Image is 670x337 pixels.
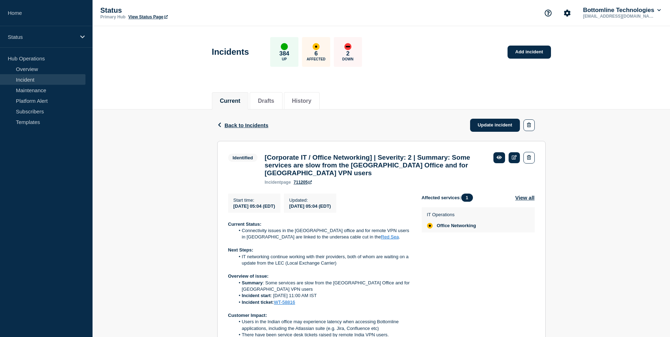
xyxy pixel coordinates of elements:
p: Status [8,34,76,40]
p: Affected [307,57,325,61]
a: WT-58816 [274,300,295,305]
li: : Some services are slow from the [GEOGRAPHIC_DATA] Office and for [GEOGRAPHIC_DATA] VPN users [235,280,410,293]
strong: Next Steps: [228,247,254,253]
li: IT networking continue working with their providers, both of whom are waiting on a update from th... [235,254,410,267]
a: Add incident [508,46,551,59]
button: History [292,98,312,104]
p: page [265,180,291,185]
p: Status [100,6,242,14]
h3: [Corporate IT / Office Networking] | Severity: 2 | Summary: Some services are slow from the [GEOG... [265,154,486,177]
span: [DATE] 05:04 (EDT) [233,203,275,209]
strong: Incident ticket [242,300,273,305]
strong: Summary [242,280,263,285]
li: Users in the Indian office may experience latency when accessing Bottomline applications, includi... [235,319,410,332]
button: Bottomline Technologies [582,7,662,14]
span: 1 [461,194,473,202]
button: View all [515,194,535,202]
p: Up [282,57,287,61]
a: 711205 [294,180,312,185]
div: affected [313,43,320,50]
button: Drafts [258,98,274,104]
a: Update incident [470,119,520,132]
p: Primary Hub [100,14,125,19]
strong: Incident start [242,293,271,298]
div: affected [427,223,433,229]
button: Back to Incidents [217,122,268,128]
p: Down [342,57,354,61]
p: 2 [346,50,349,57]
a: Red Sea [381,234,399,240]
li: : [DATE] 11:00 AM IST [235,292,410,299]
strong: Customer Impact: [228,313,267,318]
p: Start time : [233,197,275,203]
p: 6 [314,50,318,57]
span: Affected services: [422,194,476,202]
li: Connectivity issues in the [GEOGRAPHIC_DATA] office and for remote VPN users in [GEOGRAPHIC_DATA]... [235,227,410,241]
a: View Status Page [128,14,167,19]
div: up [281,43,288,50]
span: Identified [228,154,258,162]
h1: Incidents [212,47,249,57]
p: 384 [279,50,289,57]
p: [EMAIL_ADDRESS][DOMAIN_NAME] [582,14,655,19]
div: [DATE] 05:04 (EDT) [289,203,331,209]
span: incident [265,180,281,185]
div: down [344,43,351,50]
span: Back to Incidents [225,122,268,128]
button: Account settings [560,6,575,20]
p: Updated : [289,197,331,203]
strong: Current Status: [228,221,262,227]
button: Support [541,6,556,20]
span: Office Networking [437,223,476,229]
li: : [235,299,410,306]
strong: Overview of issue: [228,273,269,279]
p: IT Operations [427,212,476,217]
button: Current [220,98,241,104]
